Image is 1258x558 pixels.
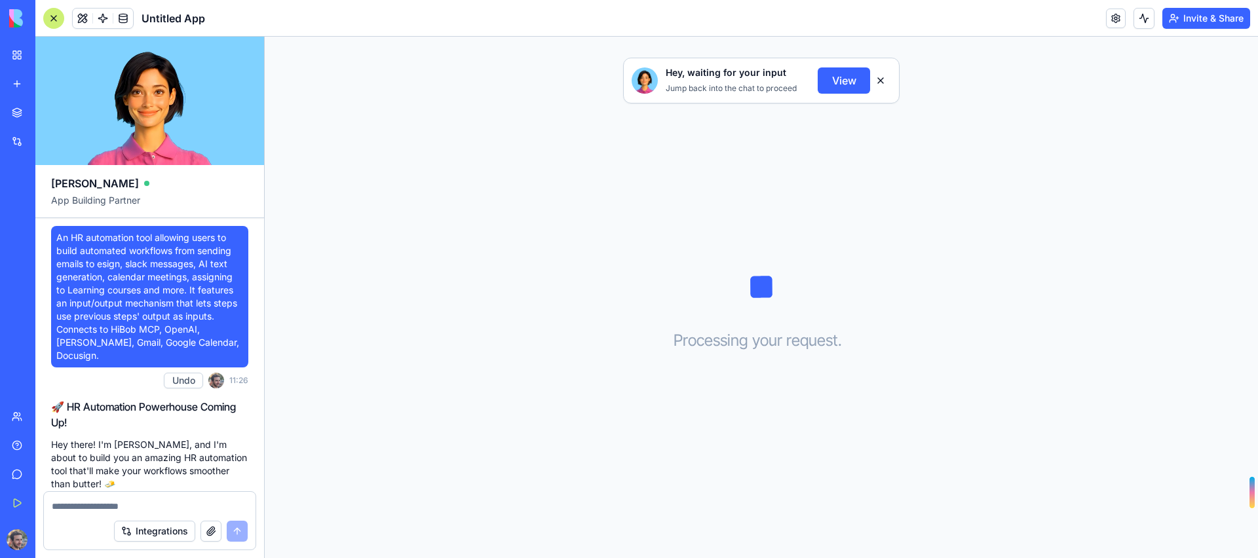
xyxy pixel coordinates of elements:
button: Undo [164,373,203,388]
span: . [838,330,842,351]
span: Hey, waiting for your input [666,66,786,79]
h2: 🚀 HR Automation Powerhouse Coming Up! [51,399,248,430]
span: 11:26 [229,375,248,386]
span: [PERSON_NAME] [51,176,139,191]
span: Jump back into the chat to proceed [666,83,797,93]
button: Integrations [114,521,195,542]
img: logo [9,9,90,28]
img: Ella_00000_wcx2te.png [632,67,658,94]
p: Hey there! I'm [PERSON_NAME], and I'm about to build you an amazing HR automation tool that'll ma... [51,438,248,491]
button: View [818,67,870,94]
button: Invite & Share [1162,8,1250,29]
span: App Building Partner [51,194,248,217]
img: ACg8ocLzWMtdww55lHozNm5V7hfdssi_fIpu9U8p2E88ghRQo7N5onDR8Q=s96-c [7,529,28,550]
span: Untitled App [142,10,205,26]
img: ACg8ocLzWMtdww55lHozNm5V7hfdssi_fIpu9U8p2E88ghRQo7N5onDR8Q=s96-c [208,373,224,388]
span: An HR automation tool allowing users to build automated workflows from sending emails to esign, s... [56,231,243,362]
h3: Processing your request [674,330,850,351]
